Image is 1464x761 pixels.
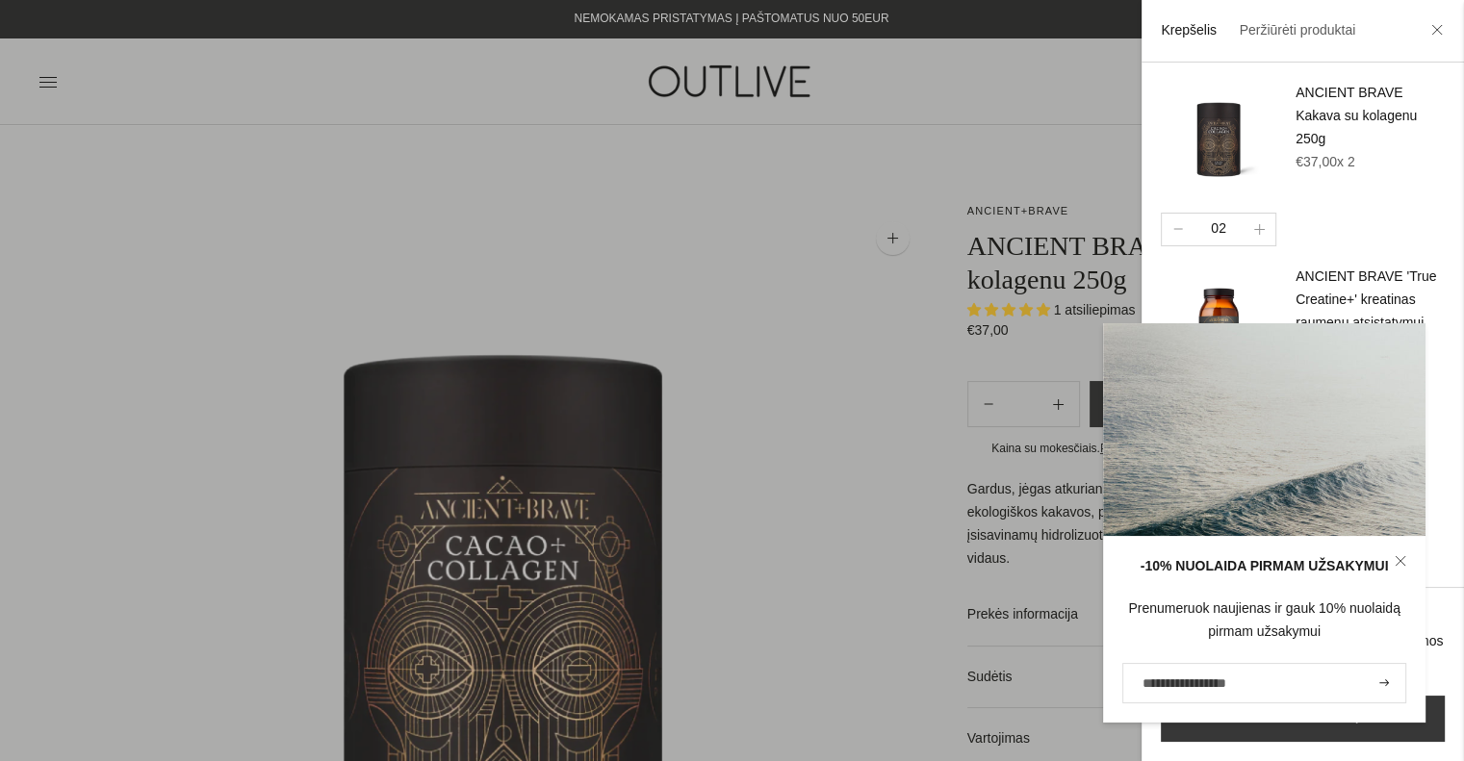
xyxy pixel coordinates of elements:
div: Prenumeruok naujienas ir gauk 10% nuolaidą pirmam užsakymui [1122,597,1406,644]
img: ancient-brave-true-creatine_-outlive_200x.png [1161,266,1276,381]
a: ANCIENT BRAVE 'True Creatine+' kreatinas raumenų atsistatymui 180g [1296,268,1436,353]
a: ANCIENT BRAVE Kakava su kolagenu 250g [1296,85,1417,146]
div: 02 [1203,219,1234,240]
span: x 2 [1337,154,1355,169]
img: ancient-brave-kakava-su-kolagenu-outlive_200x.png [1161,82,1276,197]
div: -10% NUOLAIDA PIRMAM UŽSAKYMUI [1122,555,1406,578]
span: €37,00 [1296,154,1355,169]
a: Krepšelis [1161,22,1217,38]
a: Peržiūrėti produktai [1239,22,1355,38]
